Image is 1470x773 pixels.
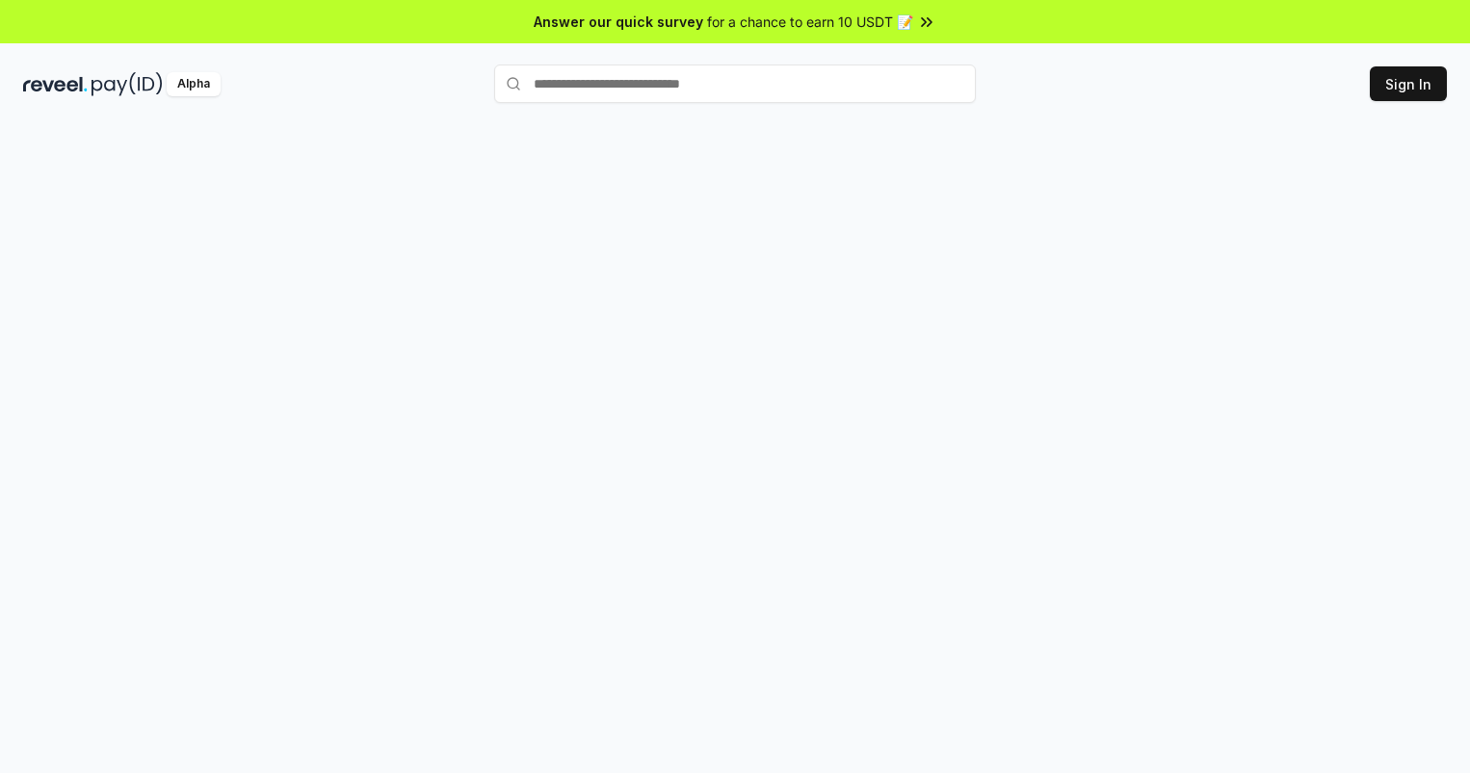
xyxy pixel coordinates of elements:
div: Alpha [167,72,221,96]
span: Answer our quick survey [534,12,703,32]
span: for a chance to earn 10 USDT 📝 [707,12,913,32]
img: reveel_dark [23,72,88,96]
img: pay_id [92,72,163,96]
button: Sign In [1370,66,1447,101]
